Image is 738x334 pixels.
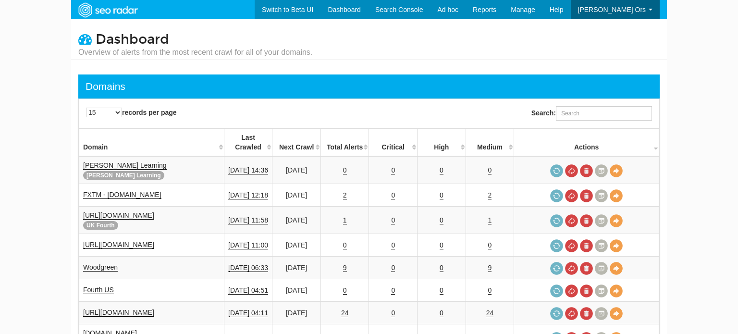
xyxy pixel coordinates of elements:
a: 0 [343,286,347,295]
span: [PERSON_NAME] Learning [83,171,164,180]
a: 9 [488,264,492,272]
a: 0 [440,191,443,199]
a: Cancel in-progress audit [565,189,578,202]
small: Overview of alerts from the most recent crawl for all of your domains. [78,47,312,58]
a: View Domain Overview [610,214,623,227]
a: Delete most recent audit [580,262,593,275]
span: Reports [473,6,496,13]
span: Search Console [375,6,423,13]
i:  [78,32,92,46]
a: Crawl History [595,189,608,202]
a: Request a crawl [550,285,563,297]
a: FXTM - [DOMAIN_NAME] [83,191,161,199]
a: Woodgreen [83,263,118,272]
span: Manage [511,6,535,13]
label: Search: [531,106,652,121]
a: 0 [488,166,492,174]
a: [PERSON_NAME] Learning [83,161,167,170]
a: Cancel in-progress audit [565,285,578,297]
a: Request a crawl [550,164,563,177]
span: UK Fourth [83,221,118,230]
a: [DATE] 04:11 [228,309,268,317]
a: Delete most recent audit [580,307,593,320]
a: Crawl History [595,307,608,320]
a: View Domain Overview [610,239,623,252]
a: [URL][DOMAIN_NAME] [83,211,154,220]
a: Crawl History [595,214,608,227]
a: 0 [391,166,395,174]
a: Delete most recent audit [580,239,593,252]
a: 0 [440,166,443,174]
a: [DATE] 06:33 [228,264,268,272]
a: Cancel in-progress audit [565,307,578,320]
a: Crawl History [595,285,608,297]
a: 0 [391,309,395,317]
a: 2 [343,191,347,199]
td: [DATE] [272,207,321,234]
select: records per page [86,108,122,117]
th: High: activate to sort column descending [418,129,466,157]
a: Fourth US [83,286,114,294]
td: [DATE] [272,156,321,184]
a: Cancel in-progress audit [565,214,578,227]
input: Search: [556,106,652,121]
th: Critical: activate to sort column descending [369,129,418,157]
a: Delete most recent audit [580,285,593,297]
a: 0 [440,309,443,317]
span: [PERSON_NAME] Ors [578,6,646,13]
a: [DATE] 04:51 [228,286,268,295]
a: [URL][DOMAIN_NAME] [83,241,154,249]
a: 0 [343,241,347,249]
img: SEORadar [74,1,141,19]
a: Delete most recent audit [580,164,593,177]
a: 0 [343,166,347,174]
a: Request a crawl [550,307,563,320]
a: 0 [391,191,395,199]
div: Domains [86,79,125,94]
th: Actions: activate to sort column ascending [514,129,659,157]
span: Help [550,6,564,13]
td: [DATE] [272,184,321,207]
a: Cancel in-progress audit [565,164,578,177]
a: View Domain Overview [610,285,623,297]
a: [DATE] 12:18 [228,191,268,199]
th: Next Crawl: activate to sort column descending [272,129,321,157]
a: Cancel in-progress audit [565,262,578,275]
a: 2 [488,191,492,199]
a: 0 [440,241,443,249]
a: 0 [440,216,443,224]
a: View Domain Overview [610,262,623,275]
a: [DATE] 11:00 [228,241,268,249]
label: records per page [86,108,177,117]
a: Crawl History [595,262,608,275]
a: 1 [488,216,492,224]
a: View Domain Overview [610,307,623,320]
a: 0 [488,241,492,249]
a: Delete most recent audit [580,214,593,227]
a: 0 [440,264,443,272]
th: Total Alerts: activate to sort column descending [320,129,369,157]
a: Crawl History [595,239,608,252]
a: 0 [391,264,395,272]
a: 0 [440,286,443,295]
a: [URL][DOMAIN_NAME] [83,309,154,317]
a: Delete most recent audit [580,189,593,202]
td: [DATE] [272,234,321,257]
a: Request a crawl [550,189,563,202]
a: 24 [341,309,349,317]
th: Last Crawled: activate to sort column descending [224,129,272,157]
td: [DATE] [272,257,321,279]
a: 1 [343,216,347,224]
a: Crawl History [595,164,608,177]
a: 0 [488,286,492,295]
a: 0 [391,216,395,224]
a: Request a crawl [550,262,563,275]
a: View Domain Overview [610,189,623,202]
a: [DATE] 11:58 [228,216,268,224]
span: Ad hoc [438,6,459,13]
a: Request a crawl [550,239,563,252]
a: Request a crawl [550,214,563,227]
a: 9 [343,264,347,272]
td: [DATE] [272,279,321,302]
th: Medium: activate to sort column descending [466,129,514,157]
